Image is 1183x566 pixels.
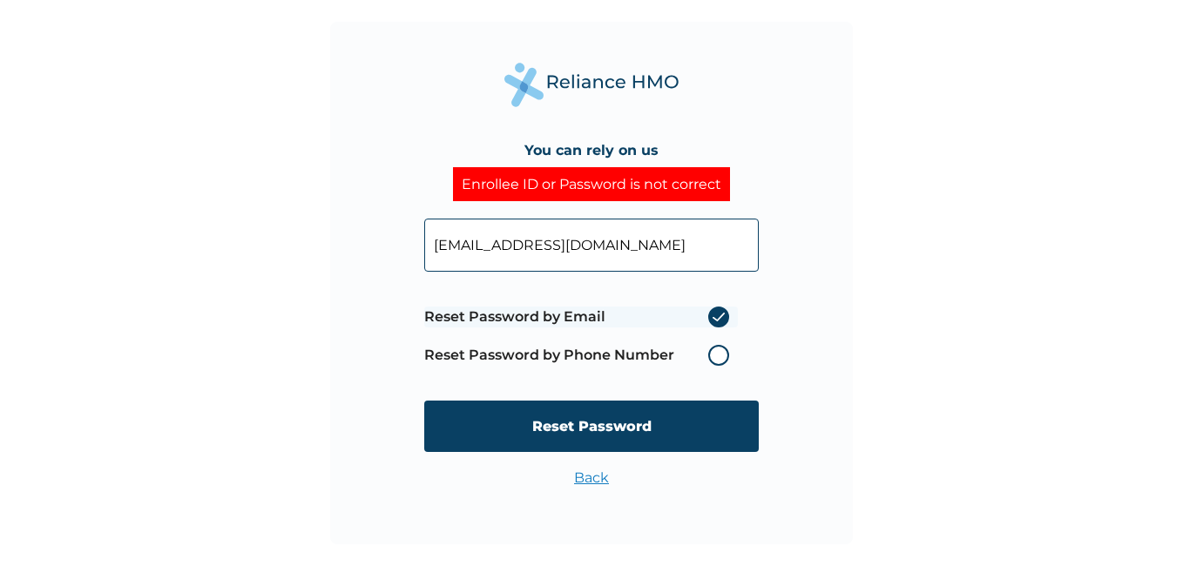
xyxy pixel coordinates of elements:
label: Reset Password by Email [424,307,738,327]
img: Reliance Health's Logo [504,63,679,107]
div: Enrollee ID or Password is not correct [453,167,730,201]
span: Password reset method [424,298,738,374]
a: Back [574,469,609,486]
input: Your Enrollee ID or Email Address [424,219,759,272]
input: Reset Password [424,401,759,452]
h4: You can rely on us [524,142,659,158]
label: Reset Password by Phone Number [424,345,738,366]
